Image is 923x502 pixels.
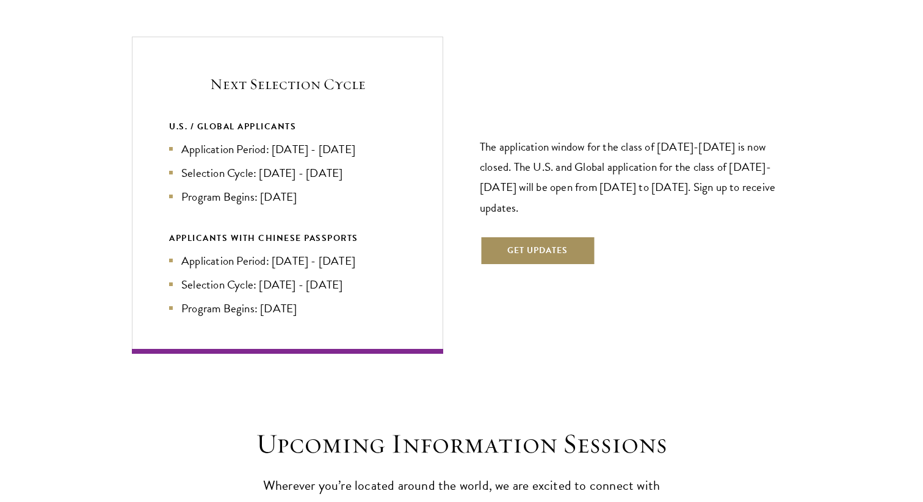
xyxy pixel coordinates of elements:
[169,299,406,317] li: Program Begins: [DATE]
[169,231,406,246] div: APPLICANTS WITH CHINESE PASSPORTS
[169,119,406,134] div: U.S. / GLOBAL APPLICANTS
[169,74,406,95] h5: Next Selection Cycle
[480,236,595,265] button: Get Updates
[169,188,406,206] li: Program Begins: [DATE]
[169,252,406,270] li: Application Period: [DATE] - [DATE]
[169,140,406,158] li: Application Period: [DATE] - [DATE]
[169,164,406,182] li: Selection Cycle: [DATE] - [DATE]
[480,137,791,217] p: The application window for the class of [DATE]-[DATE] is now closed. The U.S. and Global applicat...
[251,427,672,461] h2: Upcoming Information Sessions
[169,276,406,293] li: Selection Cycle: [DATE] - [DATE]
